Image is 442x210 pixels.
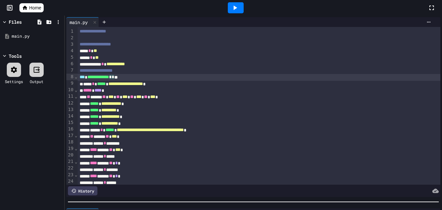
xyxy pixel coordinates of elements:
[30,79,43,84] div: Output
[9,19,22,25] div: Files
[66,113,74,119] div: 14
[66,80,74,87] div: 9
[74,74,78,79] span: Fold line
[74,87,78,93] span: Fold line
[66,119,74,126] div: 15
[66,100,74,106] div: 12
[66,35,74,41] div: 2
[66,61,74,67] div: 6
[66,54,74,61] div: 5
[66,139,74,145] div: 18
[66,132,74,139] div: 17
[66,165,74,171] div: 22
[66,158,74,165] div: 21
[66,178,74,185] div: 24
[66,74,74,80] div: 8
[66,126,74,132] div: 16
[74,159,78,164] span: Fold line
[66,93,74,100] div: 11
[74,94,78,99] span: Fold line
[12,33,62,40] div: main.py
[66,172,74,178] div: 23
[74,172,78,177] span: Fold line
[66,41,74,48] div: 3
[9,53,22,59] div: Tools
[66,28,74,35] div: 1
[66,87,74,93] div: 10
[66,19,91,26] div: main.py
[19,3,44,12] a: Home
[66,152,74,158] div: 20
[66,67,74,74] div: 7
[66,106,74,113] div: 13
[5,79,23,84] div: Settings
[66,48,74,54] div: 4
[66,145,74,152] div: 19
[74,146,78,151] span: Fold line
[66,17,99,27] div: main.py
[74,133,78,138] span: Fold line
[29,5,41,11] span: Home
[68,186,97,195] div: History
